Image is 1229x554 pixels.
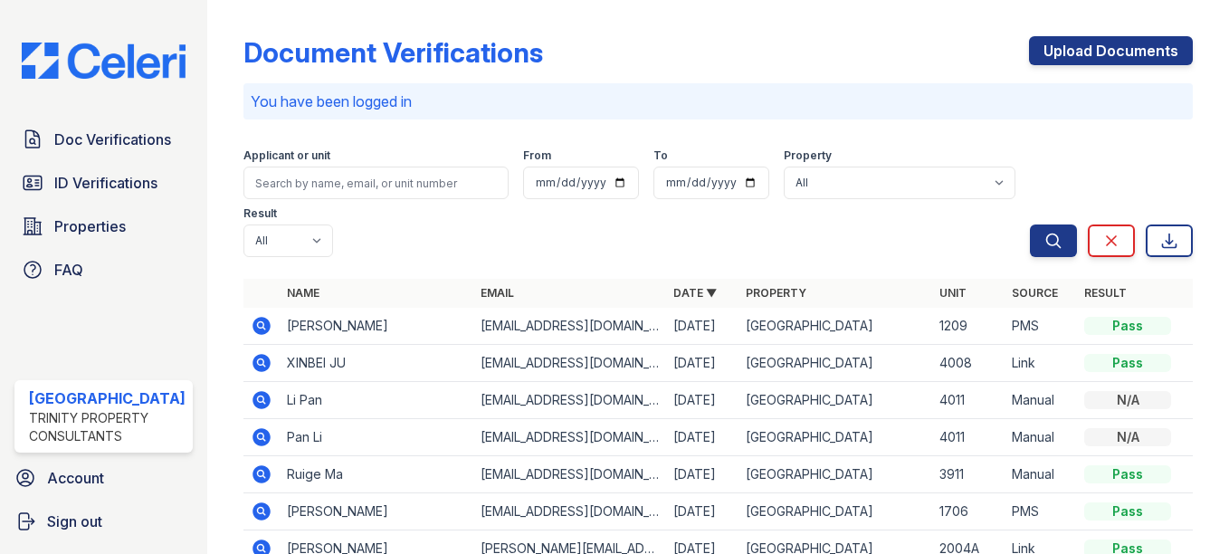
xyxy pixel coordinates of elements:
[29,387,186,409] div: [GEOGRAPHIC_DATA]
[666,456,738,493] td: [DATE]
[1084,354,1171,372] div: Pass
[7,460,200,496] a: Account
[1084,502,1171,521] div: Pass
[653,148,668,163] label: To
[523,148,551,163] label: From
[738,382,932,419] td: [GEOGRAPHIC_DATA]
[473,308,667,345] td: [EMAIL_ADDRESS][DOMAIN_NAME]
[14,208,193,244] a: Properties
[932,419,1005,456] td: 4011
[54,215,126,237] span: Properties
[666,382,738,419] td: [DATE]
[1084,286,1127,300] a: Result
[1084,391,1171,409] div: N/A
[7,503,200,540] a: Sign out
[280,456,473,493] td: Ruige Ma
[1005,308,1077,345] td: PMS
[784,148,832,163] label: Property
[54,172,157,194] span: ID Verifications
[47,467,104,489] span: Account
[1005,345,1077,382] td: Link
[481,286,514,300] a: Email
[1012,286,1058,300] a: Source
[54,259,83,281] span: FAQ
[14,165,193,201] a: ID Verifications
[29,409,186,445] div: Trinity Property Consultants
[14,121,193,158] a: Doc Verifications
[473,345,667,382] td: [EMAIL_ADDRESS][DOMAIN_NAME]
[280,419,473,456] td: Pan Li
[666,493,738,530] td: [DATE]
[738,419,932,456] td: [GEOGRAPHIC_DATA]
[54,129,171,150] span: Doc Verifications
[738,456,932,493] td: [GEOGRAPHIC_DATA]
[47,511,102,532] span: Sign out
[1005,456,1077,493] td: Manual
[473,493,667,530] td: [EMAIL_ADDRESS][DOMAIN_NAME]
[738,345,932,382] td: [GEOGRAPHIC_DATA]
[280,345,473,382] td: XINBEI JU
[243,206,277,221] label: Result
[666,419,738,456] td: [DATE]
[1005,382,1077,419] td: Manual
[243,167,509,199] input: Search by name, email, or unit number
[251,91,1186,112] p: You have been logged in
[287,286,319,300] a: Name
[1029,36,1193,65] a: Upload Documents
[243,36,543,69] div: Document Verifications
[473,419,667,456] td: [EMAIL_ADDRESS][DOMAIN_NAME]
[738,493,932,530] td: [GEOGRAPHIC_DATA]
[932,456,1005,493] td: 3911
[1084,317,1171,335] div: Pass
[473,456,667,493] td: [EMAIL_ADDRESS][DOMAIN_NAME]
[666,345,738,382] td: [DATE]
[280,382,473,419] td: Li Pan
[243,148,330,163] label: Applicant or unit
[932,493,1005,530] td: 1706
[1005,419,1077,456] td: Manual
[932,382,1005,419] td: 4011
[7,43,200,80] img: CE_Logo_Blue-a8612792a0a2168367f1c8372b55b34899dd931a85d93a1a3d3e32e68fde9ad4.png
[932,345,1005,382] td: 4008
[473,382,667,419] td: [EMAIL_ADDRESS][DOMAIN_NAME]
[738,308,932,345] td: [GEOGRAPHIC_DATA]
[932,308,1005,345] td: 1209
[1084,465,1171,483] div: Pass
[280,308,473,345] td: [PERSON_NAME]
[1084,428,1171,446] div: N/A
[746,286,806,300] a: Property
[666,308,738,345] td: [DATE]
[1005,493,1077,530] td: PMS
[673,286,717,300] a: Date ▼
[280,493,473,530] td: [PERSON_NAME]
[14,252,193,288] a: FAQ
[939,286,967,300] a: Unit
